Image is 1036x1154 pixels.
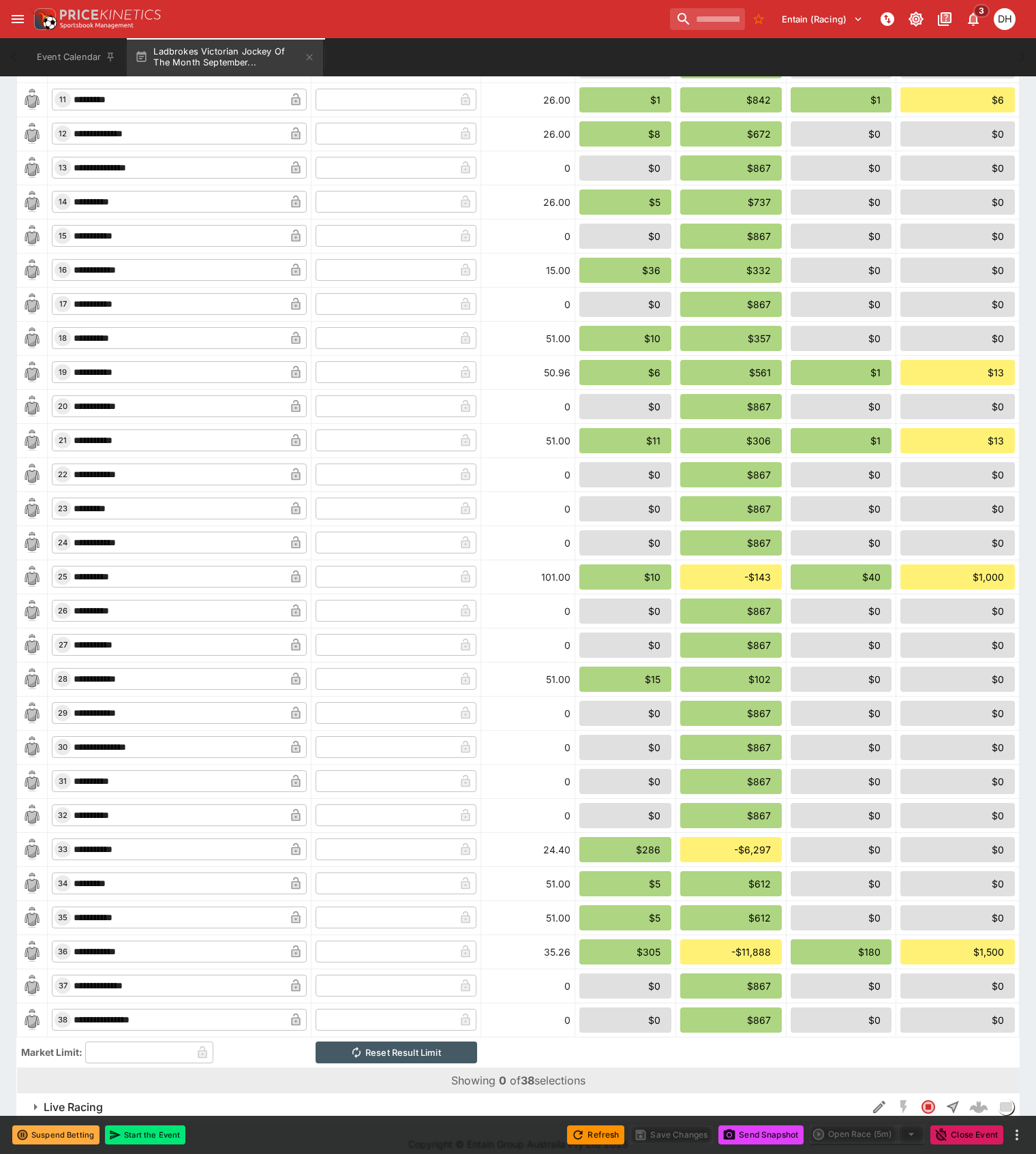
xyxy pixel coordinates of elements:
[579,564,672,590] div: $10
[579,87,672,112] div: $1
[579,258,672,283] div: $36
[680,973,782,999] div: $867
[21,191,43,213] img: blank-silk.png
[485,1013,570,1027] div: 0
[961,7,986,31] button: Notifications
[680,462,782,487] div: $867
[579,939,672,965] div: $305
[485,774,570,789] div: 0
[791,598,892,624] div: $0
[56,163,70,172] span: 13
[941,1095,965,1119] button: Straight
[900,394,1015,419] div: $0
[680,701,782,726] div: $867
[316,1042,477,1063] button: Reset Result Limit
[680,769,782,794] div: $867
[579,667,672,692] div: $15
[916,1095,941,1119] button: Closed
[127,38,323,76] button: Ladbrokes Victorian Jockey Of The Month September...
[791,701,892,726] div: $0
[900,735,1015,760] div: $0
[21,838,43,860] img: blank-silk.png
[21,975,43,997] img: blank-silk.png
[579,462,672,487] div: $0
[579,326,672,351] div: $10
[485,911,570,925] div: 51.00
[930,1125,1003,1144] button: Close Event
[680,360,782,385] div: $561
[55,674,70,684] span: 28
[579,360,672,385] div: $6
[900,224,1015,249] div: $0
[55,606,70,616] span: 26
[485,638,570,652] div: 0
[748,8,770,30] button: No Bookmarks
[791,326,892,351] div: $0
[680,1007,782,1033] div: $867
[791,837,892,862] div: $0
[105,1125,185,1144] button: Start the Event
[485,161,570,175] div: 0
[21,634,43,656] img: blank-silk.png
[900,769,1015,794] div: $0
[21,395,43,417] img: blank-silk.png
[973,4,990,18] span: 3
[55,572,70,581] span: 25
[21,736,43,758] img: blank-silk.png
[900,155,1015,181] div: $0
[791,735,892,760] div: $0
[579,224,672,249] div: $0
[791,769,892,794] div: $0
[485,127,570,141] div: 26.00
[21,429,43,451] img: blank-silk.png
[680,598,782,624] div: $867
[485,842,570,857] div: 24.40
[485,399,570,414] div: 0
[900,871,1015,896] div: $0
[579,803,672,828] div: $0
[21,361,43,383] img: blank-silk.png
[579,633,672,658] div: $0
[579,871,672,896] div: $5
[680,564,782,590] div: -$143
[990,4,1020,34] button: Daniel Hooper
[579,769,672,794] div: $0
[485,331,570,346] div: 51.00
[791,939,892,965] div: $180
[579,735,672,760] div: $0
[485,93,570,107] div: 26.00
[900,837,1015,862] div: $0
[55,810,70,820] span: 32
[21,668,43,690] img: blank-silk.png
[670,8,745,30] input: search
[680,837,782,862] div: -$6,297
[791,667,892,692] div: $0
[21,327,43,349] img: blank-silk.png
[680,939,782,965] div: -$11,888
[21,600,43,622] img: blank-silk.png
[579,496,672,521] div: $0
[680,121,782,147] div: $672
[485,945,570,959] div: 35.26
[900,326,1015,351] div: $0
[21,123,43,145] img: blank-silk.png
[56,231,70,241] span: 15
[791,428,892,453] div: $1
[5,7,30,31] button: open drawer
[680,87,782,112] div: $842
[21,804,43,826] img: blank-silk.png
[900,598,1015,624] div: $0
[29,38,124,76] button: Event Calendar
[56,436,70,445] span: 21
[56,197,70,207] span: 14
[485,297,570,312] div: 0
[791,1007,892,1033] div: $0
[900,360,1015,385] div: $13
[900,667,1015,692] div: $0
[900,1007,1015,1033] div: $0
[55,742,70,752] span: 30
[30,5,57,33] img: PriceKinetics Logo
[680,667,782,692] div: $102
[16,1093,867,1121] button: Live Racing
[892,1095,916,1119] button: SGM Disabled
